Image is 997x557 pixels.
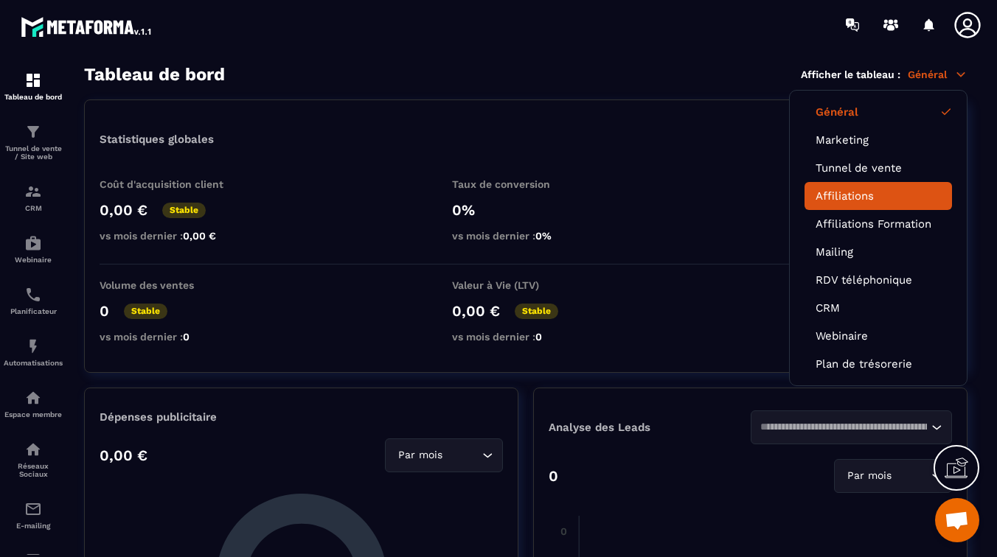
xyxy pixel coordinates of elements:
a: Ouvrir le chat [935,498,979,542]
a: formationformationTableau de bord [4,60,63,112]
a: Mailing [816,245,941,259]
p: vs mois dernier : [452,230,600,242]
a: formationformationTunnel de vente / Site web [4,112,63,172]
h3: Tableau de bord [84,64,225,85]
p: Valeur à Vie (LTV) [452,279,600,291]
p: Stable [162,203,206,218]
p: Afficher le tableau : [801,69,900,80]
a: emailemailE-mailing [4,489,63,541]
a: Marketing [816,133,941,147]
a: formationformationCRM [4,172,63,223]
p: Webinaire [4,256,63,264]
p: E-mailing [4,522,63,530]
p: 0,00 € [100,201,147,219]
p: Espace membre [4,410,63,418]
p: 0,00 € [100,446,147,464]
img: logo [21,13,153,40]
a: schedulerschedulerPlanificateur [4,275,63,326]
img: social-network [24,441,42,458]
p: Général [908,68,968,81]
p: Tableau de bord [4,93,63,101]
img: scheduler [24,286,42,304]
a: Affiliations Formation [816,217,941,231]
a: Affiliations [816,189,941,203]
span: Par mois [395,447,445,463]
img: formation [24,183,42,200]
span: 0,00 € [183,230,216,242]
a: Plan de trésorerie [816,357,941,371]
input: Search for option [894,468,928,484]
p: 0 [100,302,109,320]
p: Stable [515,304,558,319]
span: 0% [535,230,552,242]
div: Search for option [385,438,503,472]
img: automations [24,337,42,355]
a: automationsautomationsWebinaire [4,223,63,275]
p: Taux de conversion [452,178,600,190]
p: Dépenses publicitaire [100,410,503,424]
p: Planificateur [4,307,63,315]
p: vs mois dernier : [100,331,247,343]
p: 0 [549,467,558,485]
p: 0% [452,201,600,219]
span: Par mois [844,468,894,484]
div: Search for option [751,410,953,444]
p: Stable [124,304,167,319]
p: 0,00 € [452,302,500,320]
a: RDV téléphonique [816,273,941,287]
img: email [24,500,42,518]
a: Webinaire [816,329,941,343]
p: Automatisations [4,359,63,367]
img: automations [24,234,42,252]
div: Search for option [834,459,952,493]
p: Réseaux Sociaux [4,462,63,478]
input: Search for option [760,419,928,435]
a: Général [816,105,941,119]
a: CRM [816,301,941,315]
p: vs mois dernier : [100,230,247,242]
p: Volume des ventes [100,279,247,291]
a: automationsautomationsAutomatisations [4,326,63,378]
img: automations [24,389,42,407]
a: automationsautomationsEspace membre [4,378,63,430]
span: 0 [535,331,542,343]
p: Statistiques globales [100,133,214,146]
img: formation [24,123,42,141]
p: vs mois dernier : [452,331,600,343]
p: Coût d'acquisition client [100,178,247,190]
tspan: 0 [560,525,567,537]
p: Analyse des Leads [549,421,751,434]
input: Search for option [445,447,479,463]
span: 0 [183,331,190,343]
a: social-networksocial-networkRéseaux Sociaux [4,430,63,489]
p: CRM [4,204,63,212]
a: Tunnel de vente [816,161,941,175]
p: Tunnel de vente / Site web [4,144,63,161]
img: formation [24,71,42,89]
